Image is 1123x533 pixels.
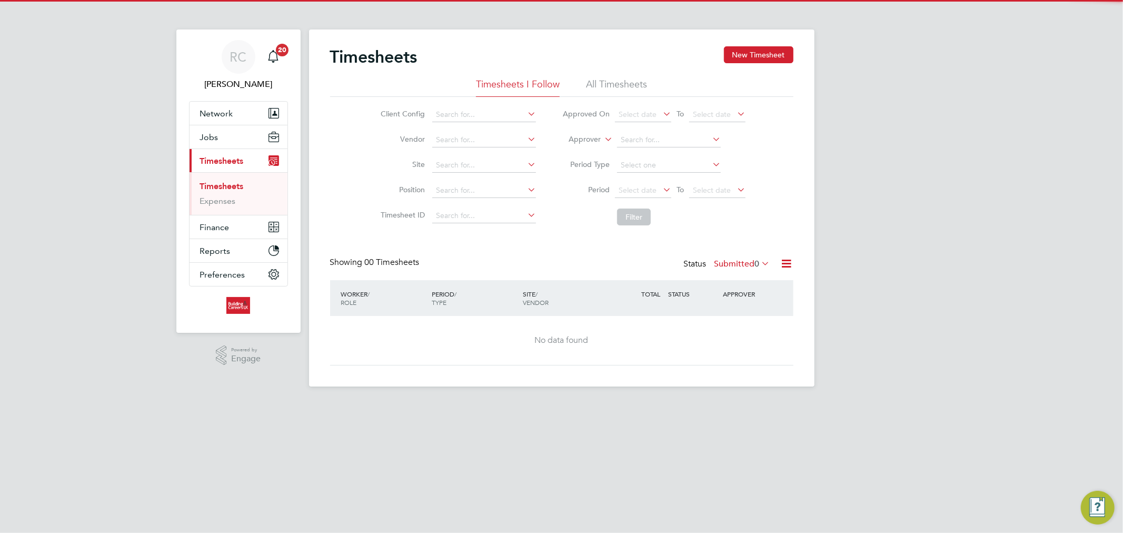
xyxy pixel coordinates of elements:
[377,109,425,119] label: Client Config
[200,196,236,206] a: Expenses
[276,44,289,56] span: 20
[263,40,284,74] a: 20
[368,290,370,298] span: /
[200,181,244,191] a: Timesheets
[365,257,420,268] span: 00 Timesheets
[666,284,721,303] div: STATUS
[341,335,783,346] div: No data found
[673,183,687,196] span: To
[200,246,231,256] span: Reports
[189,297,288,314] a: Go to home page
[189,40,288,91] a: RC[PERSON_NAME]
[216,346,261,366] a: Powered byEngage
[586,78,647,97] li: All Timesheets
[693,185,731,195] span: Select date
[535,290,538,298] span: /
[755,259,760,269] span: 0
[432,183,536,198] input: Search for...
[693,110,731,119] span: Select date
[432,209,536,223] input: Search for...
[454,290,456,298] span: /
[684,257,772,272] div: Status
[200,108,233,119] span: Network
[341,298,357,307] span: ROLE
[562,109,610,119] label: Approved On
[200,270,245,280] span: Preferences
[523,298,549,307] span: VENDOR
[720,284,775,303] div: APPROVER
[553,134,601,145] label: Approver
[226,297,250,314] img: buildingcareersuk-logo-retina.png
[1081,491,1115,525] button: Engage Resource Center
[714,259,770,269] label: Submitted
[617,209,651,225] button: Filter
[189,78,288,91] span: Rhys Cook
[429,284,520,312] div: PERIOD
[520,284,611,312] div: SITE
[432,298,446,307] span: TYPE
[377,185,425,194] label: Position
[724,46,793,63] button: New Timesheet
[617,133,721,147] input: Search for...
[562,160,610,169] label: Period Type
[200,222,230,232] span: Finance
[619,110,657,119] span: Select date
[432,133,536,147] input: Search for...
[562,185,610,194] label: Period
[190,149,287,172] button: Timesheets
[377,134,425,144] label: Vendor
[230,50,247,64] span: RC
[190,102,287,125] button: Network
[176,29,301,333] nav: Main navigation
[231,354,261,363] span: Engage
[190,263,287,286] button: Preferences
[190,239,287,262] button: Reports
[377,210,425,220] label: Timesheet ID
[476,78,560,97] li: Timesheets I Follow
[432,158,536,173] input: Search for...
[673,107,687,121] span: To
[190,125,287,149] button: Jobs
[619,185,657,195] span: Select date
[339,284,430,312] div: WORKER
[377,160,425,169] label: Site
[432,107,536,122] input: Search for...
[200,156,244,166] span: Timesheets
[642,290,661,298] span: TOTAL
[190,172,287,215] div: Timesheets
[617,158,721,173] input: Select one
[200,132,218,142] span: Jobs
[330,46,418,67] h2: Timesheets
[231,346,261,354] span: Powered by
[190,215,287,239] button: Finance
[330,257,422,268] div: Showing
